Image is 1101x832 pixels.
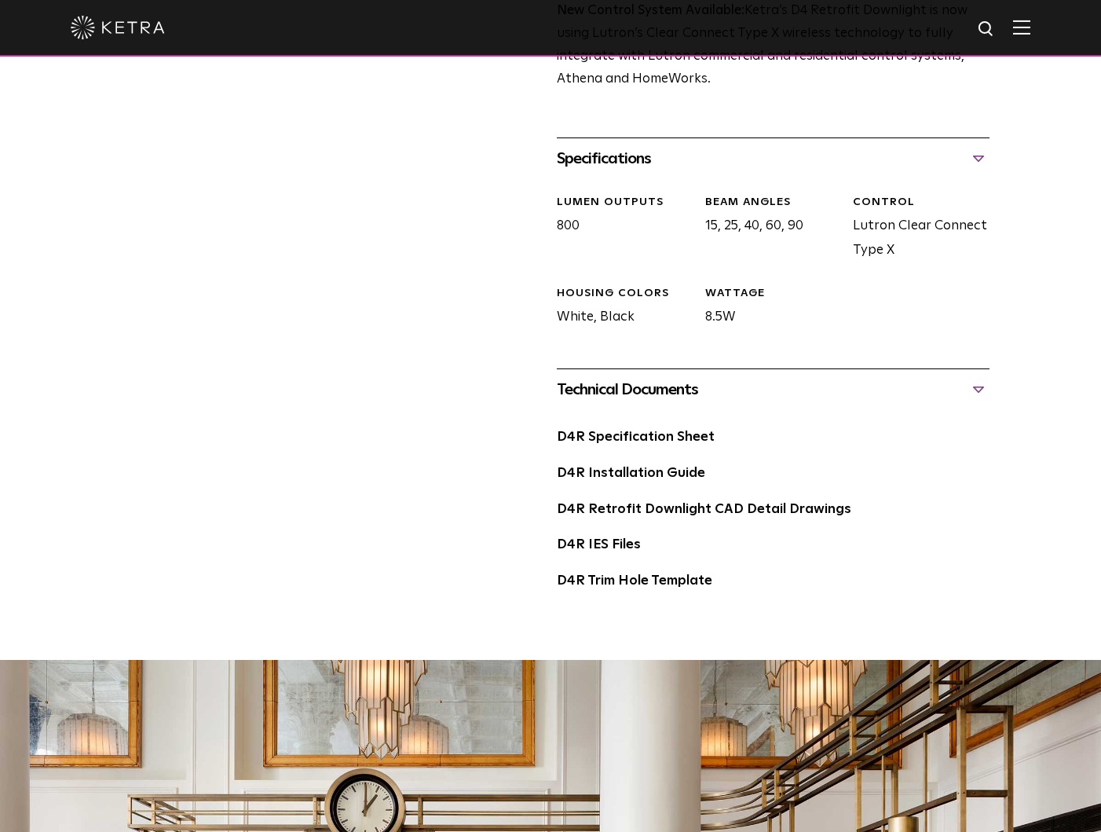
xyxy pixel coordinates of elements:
[71,16,165,39] img: ketra-logo-2019-white
[557,503,851,516] a: D4R Retrofit Downlight CAD Detail Drawings
[557,377,989,402] div: Technical Documents
[557,574,712,588] a: D4R Trim Hole Template
[557,146,989,171] div: Specifications
[977,20,997,39] img: search icon
[557,538,641,552] a: D4R IES Files
[705,286,842,302] div: WATTAGE
[1013,20,1030,35] img: Hamburger%20Nav.svg
[557,431,715,444] a: D4R Specification Sheet
[545,195,693,262] div: 800
[545,286,693,329] div: White, Black
[853,195,989,211] div: CONTROL
[557,467,705,480] a: D4R Installation Guide
[557,195,693,211] div: LUMEN OUTPUTS
[693,195,842,262] div: 15, 25, 40, 60, 90
[693,286,842,329] div: 8.5W
[557,286,693,302] div: HOUSING COLORS
[841,195,989,262] div: Lutron Clear Connect Type X
[705,195,842,211] div: Beam Angles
